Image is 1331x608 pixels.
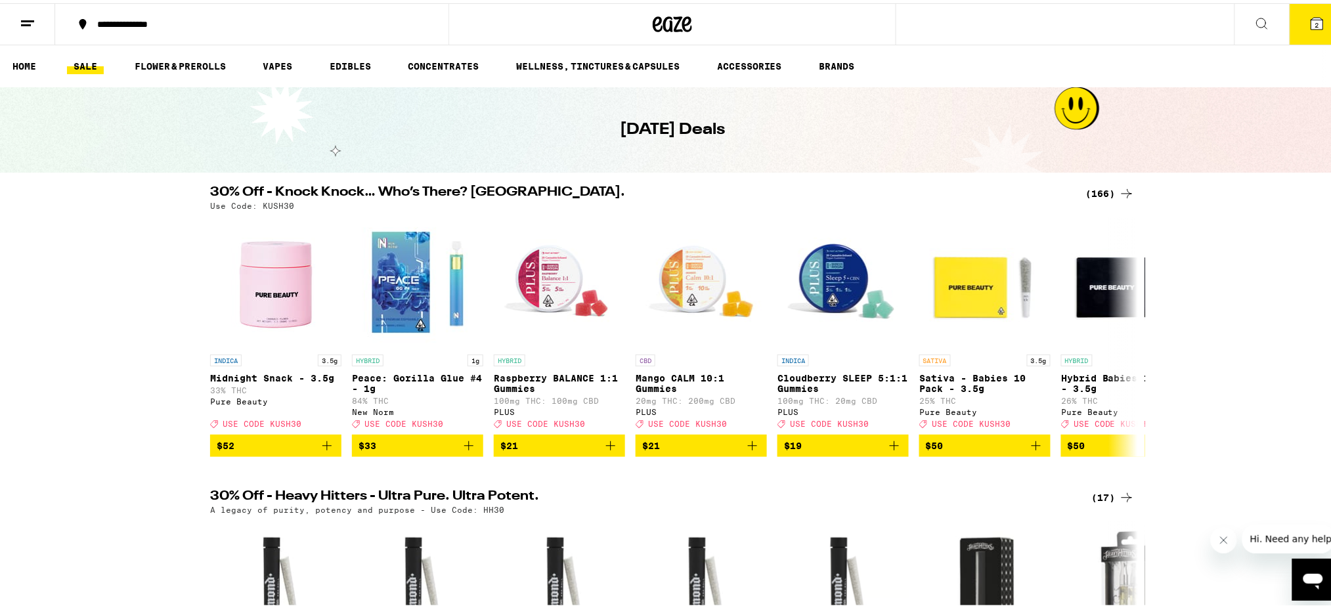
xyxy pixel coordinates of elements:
p: 100mg THC: 20mg CBD [777,393,909,402]
p: Use Code: KUSH30 [210,198,294,207]
a: Open page for Peace: Gorilla Glue #4 - 1g from New Norm [352,213,483,431]
span: USE CODE KUSH30 [506,416,585,425]
div: PLUS [636,404,767,413]
h2: 30% Off - Knock Knock… Who’s There? [GEOGRAPHIC_DATA]. [210,183,1070,198]
span: USE CODE KUSH30 [790,416,869,425]
a: VAPES [256,55,299,71]
p: SATIVA [919,351,951,363]
a: HOME [6,55,43,71]
a: Open page for Sativa - Babies 10 Pack - 3.5g from Pure Beauty [919,213,1051,431]
img: Pure Beauty - Sativa - Babies 10 Pack - 3.5g [919,213,1051,345]
a: Open page for Hybrid Babies 10 Pack - 3.5g from Pure Beauty [1061,213,1192,431]
button: Add to bag [1061,431,1192,454]
p: 1g [468,351,483,363]
a: EDIBLES [323,55,378,71]
p: 3.5g [318,351,341,363]
p: HYBRID [494,351,525,363]
p: Cloudberry SLEEP 5:1:1 Gummies [777,370,909,391]
span: USE CODE KUSH30 [223,416,301,425]
button: Add to bag [494,431,625,454]
p: 20mg THC: 200mg CBD [636,393,767,402]
span: $50 [1068,437,1085,448]
p: Mango CALM 10:1 Gummies [636,370,767,391]
a: CONCENTRATES [402,55,486,71]
span: USE CODE KUSH30 [1074,416,1152,425]
a: (17) [1092,487,1135,502]
span: $33 [359,437,376,448]
p: 100mg THC: 100mg CBD [494,393,625,402]
div: PLUS [777,404,909,413]
p: Raspberry BALANCE 1:1 Gummies [494,370,625,391]
p: 26% THC [1061,393,1192,402]
h2: 30% Off - Heavy Hitters - Ultra Pure. Ultra Potent. [210,487,1070,502]
span: $52 [217,437,234,448]
a: Open page for Raspberry BALANCE 1:1 Gummies from PLUS [494,213,625,431]
p: 84% THC [352,393,483,402]
a: BRANDS [813,55,862,71]
img: New Norm - Peace: Gorilla Glue #4 - 1g [352,213,483,345]
span: $19 [784,437,802,448]
button: Add to bag [210,431,341,454]
p: Hybrid Babies 10 Pack - 3.5g [1061,370,1192,391]
p: INDICA [210,351,242,363]
a: Open page for Cloudberry SLEEP 5:1:1 Gummies from PLUS [777,213,909,431]
p: A legacy of purity, potency and purpose - Use Code: HH30 [210,502,504,511]
h1: [DATE] Deals [620,116,725,138]
img: PLUS - Cloudberry SLEEP 5:1:1 Gummies [777,213,909,345]
span: $21 [642,437,660,448]
p: Midnight Snack - 3.5g [210,370,341,380]
img: PLUS - Raspberry BALANCE 1:1 Gummies [494,213,625,345]
button: Add to bag [777,431,909,454]
span: $50 [926,437,944,448]
span: 2 [1315,18,1319,26]
button: Add to bag [636,431,767,454]
span: USE CODE KUSH30 [364,416,443,425]
p: Peace: Gorilla Glue #4 - 1g [352,370,483,391]
p: Sativa - Babies 10 Pack - 3.5g [919,370,1051,391]
button: Add to bag [919,431,1051,454]
p: 3.5g [1027,351,1051,363]
a: WELLNESS, TINCTURES & CAPSULES [510,55,686,71]
span: $21 [500,437,518,448]
span: USE CODE KUSH30 [648,416,727,425]
p: INDICA [777,351,809,363]
div: PLUS [494,404,625,413]
img: Pure Beauty - Midnight Snack - 3.5g [210,213,341,345]
a: ACCESSORIES [710,55,789,71]
a: (166) [1086,183,1135,198]
p: 25% THC [919,393,1051,402]
iframe: Close message [1211,524,1237,550]
div: Pure Beauty [210,394,341,402]
img: PLUS - Mango CALM 10:1 Gummies [636,213,767,345]
span: Hi. Need any help? [8,9,95,20]
p: HYBRID [352,351,383,363]
img: Pure Beauty - Hybrid Babies 10 Pack - 3.5g [1061,213,1192,345]
button: Add to bag [352,431,483,454]
a: Open page for Mango CALM 10:1 Gummies from PLUS [636,213,767,431]
div: New Norm [352,404,483,413]
div: Pure Beauty [1061,404,1192,413]
a: Open page for Midnight Snack - 3.5g from Pure Beauty [210,213,341,431]
span: USE CODE KUSH30 [932,416,1011,425]
a: FLOWER & PREROLLS [128,55,232,71]
p: HYBRID [1061,351,1093,363]
p: CBD [636,351,655,363]
a: SALE [67,55,104,71]
div: Pure Beauty [919,404,1051,413]
p: 33% THC [210,383,341,391]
